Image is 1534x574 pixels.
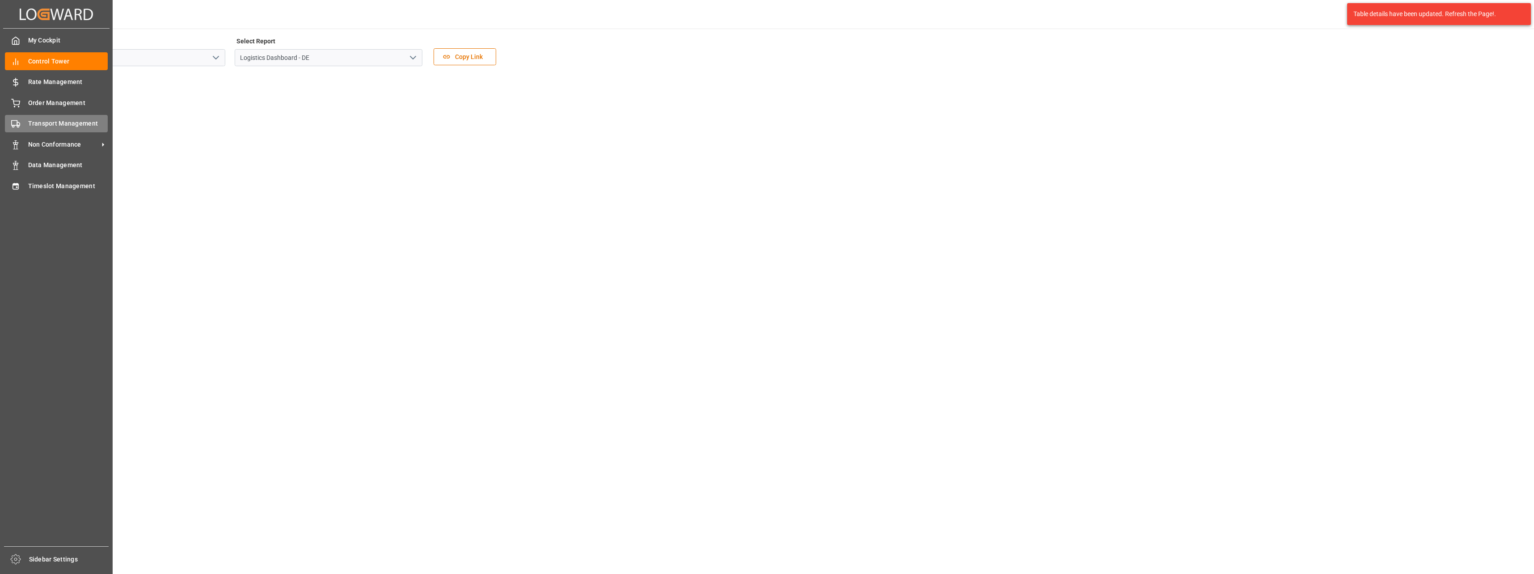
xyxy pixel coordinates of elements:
[29,555,109,564] span: Sidebar Settings
[28,140,99,149] span: Non Conformance
[38,49,225,66] input: Type to search/select
[1353,9,1518,19] div: Table details have been updated. Refresh the Page!.
[28,77,108,87] span: Rate Management
[28,160,108,170] span: Data Management
[5,32,108,49] a: My Cockpit
[406,51,419,65] button: open menu
[5,115,108,132] a: Transport Management
[451,52,487,62] span: Copy Link
[28,98,108,108] span: Order Management
[28,57,108,66] span: Control Tower
[5,177,108,194] a: Timeslot Management
[5,156,108,174] a: Data Management
[28,36,108,45] span: My Cockpit
[235,49,422,66] input: Type to search/select
[235,35,277,47] label: Select Report
[209,51,222,65] button: open menu
[5,94,108,111] a: Order Management
[28,119,108,128] span: Transport Management
[28,181,108,191] span: Timeslot Management
[5,73,108,91] a: Rate Management
[434,48,496,65] button: Copy Link
[5,52,108,70] a: Control Tower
